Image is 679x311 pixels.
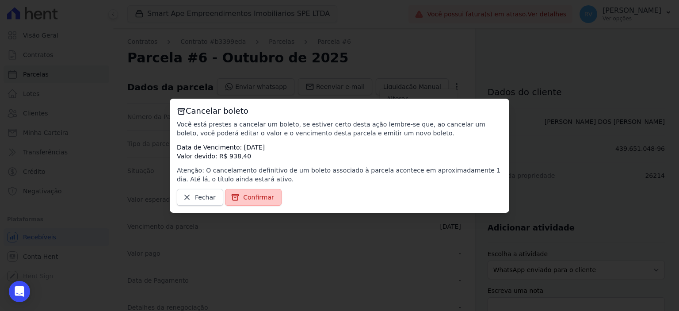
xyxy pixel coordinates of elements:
div: Open Intercom Messenger [9,281,30,302]
span: Fechar [195,193,216,202]
p: Atenção: O cancelamento definitivo de um boleto associado à parcela acontece em aproximadamente 1... [177,166,502,184]
p: Data de Vencimento: [DATE] Valor devido: R$ 938,40 [177,143,502,161]
span: Confirmar [243,193,274,202]
a: Confirmar [225,189,282,206]
p: Você está prestes a cancelar um boleto, se estiver certo desta ação lembre-se que, ao cancelar um... [177,120,502,138]
a: Fechar [177,189,223,206]
h3: Cancelar boleto [177,106,502,116]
